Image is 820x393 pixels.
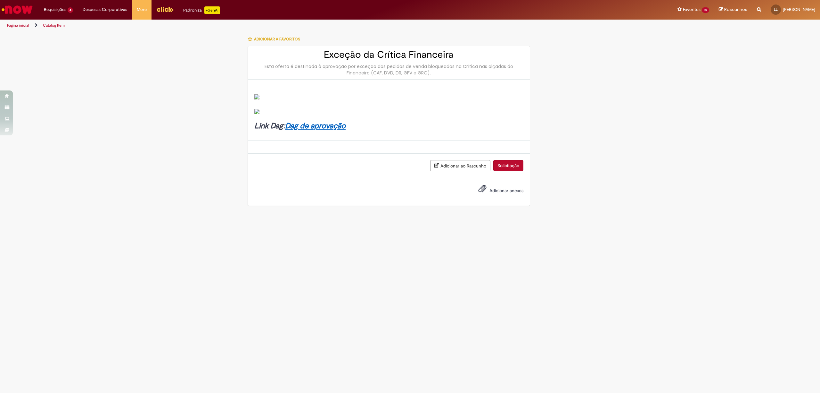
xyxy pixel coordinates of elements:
[702,7,709,13] span: 50
[183,6,220,14] div: Padroniza
[156,4,174,14] img: click_logo_yellow_360x200.png
[44,6,66,13] span: Requisições
[719,7,747,13] a: Rascunhos
[68,7,73,13] span: 4
[254,63,523,76] div: Esta oferta é destinada à aprovação por exceção dos pedidos de venda bloqueados na Crítica nas al...
[724,6,747,13] span: Rascunhos
[254,37,300,42] span: Adicionar a Favoritos
[493,160,523,171] button: Solicitação
[5,20,542,31] ul: Trilhas de página
[285,121,346,131] a: Dag de aprovação
[774,7,778,12] span: LL
[783,7,815,12] span: [PERSON_NAME]
[254,49,523,60] h2: Exceção da Crítica Financeira
[248,32,304,46] button: Adicionar a Favoritos
[683,6,701,13] span: Favoritos
[204,6,220,14] p: +GenAi
[430,160,490,171] button: Adicionar ao Rascunho
[7,23,29,28] a: Página inicial
[489,188,523,193] span: Adicionar anexos
[477,183,488,198] button: Adicionar anexos
[254,109,259,114] img: sys_attachment.do
[43,23,65,28] a: Catalog Item
[254,94,259,99] img: sys_attachment.do
[83,6,127,13] span: Despesas Corporativas
[1,3,34,16] img: ServiceNow
[254,121,346,131] strong: Link Dag:
[137,6,147,13] span: More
